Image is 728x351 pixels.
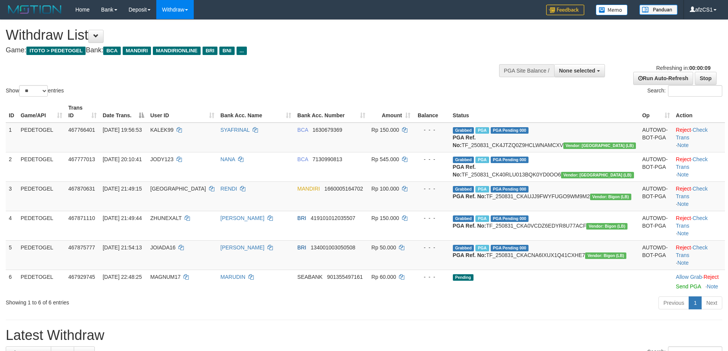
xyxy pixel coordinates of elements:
td: AUTOWD-BOT-PGA [639,152,673,181]
span: Vendor URL: https://dashboard.q2checkout.com/secure [585,252,626,259]
td: TF_250831_CKAUJJ9FWYFUGO9WM9M2 [450,181,639,211]
span: MAGNUM17 [150,274,180,280]
a: Reject [676,215,691,221]
th: Bank Acc. Name: activate to sort column ascending [217,101,294,123]
td: TF_250831_CK40RLU013BQK0YD0OO6 [450,152,639,181]
a: Stop [695,72,717,85]
td: 4 [6,211,18,240]
span: [DATE] 21:49:44 [103,215,142,221]
td: · · [673,123,725,152]
td: TF_250831_CKA0VCDZ6EDYR8U77ACF [450,211,639,240]
a: Note [677,260,689,266]
h1: Latest Withdraw [6,328,722,343]
span: KALEK99 [150,127,173,133]
td: AUTOWD-BOT-PGA [639,181,673,211]
span: Marked by afzCS1 [475,186,489,192]
span: 467870631 [68,186,95,192]
span: Rp 100.000 [371,186,399,192]
a: Allow Grab [676,274,702,280]
td: · · [673,240,725,270]
a: Reject [676,127,691,133]
a: Previous [658,296,689,309]
a: NANA [221,156,235,162]
h4: Game: Bank: [6,47,478,54]
a: Send PGA [676,283,701,290]
span: PGA Pending [491,186,529,192]
span: Copy 7130990813 to clipboard [313,156,342,162]
span: ITOTO > PEDETOGEL [26,47,86,55]
th: Date Trans.: activate to sort column descending [100,101,148,123]
b: PGA Ref. No: [453,134,476,148]
td: PEDETOGEL [18,152,65,181]
td: AUTOWD-BOT-PGA [639,240,673,270]
select: Showentries [19,85,48,97]
td: TF_250831_CKACNA6IXUX1Q41CXHE7 [450,240,639,270]
span: Grabbed [453,186,474,192]
span: [DATE] 21:54:13 [103,244,142,251]
span: [DATE] 19:56:53 [103,127,142,133]
td: 6 [6,270,18,293]
img: MOTION_logo.png [6,4,64,15]
span: Grabbed [453,157,474,163]
a: Check Trans [676,244,708,258]
th: Trans ID: activate to sort column ascending [65,101,100,123]
span: Pending [453,274,473,281]
span: JODY123 [150,156,173,162]
a: 1 [689,296,702,309]
a: Check Trans [676,215,708,229]
span: [DATE] 22:48:25 [103,274,142,280]
a: Reject [704,274,719,280]
td: AUTOWD-BOT-PGA [639,123,673,152]
span: [DATE] 20:10:41 [103,156,142,162]
th: Bank Acc. Number: activate to sort column ascending [294,101,368,123]
a: Check Trans [676,127,708,141]
td: PEDETOGEL [18,181,65,211]
th: Amount: activate to sort column ascending [368,101,413,123]
td: · · [673,211,725,240]
span: Grabbed [453,127,474,134]
th: ID [6,101,18,123]
td: · [673,270,725,293]
span: 467929745 [68,274,95,280]
span: Grabbed [453,215,474,222]
span: Vendor URL: https://dashboard.q2checkout.com/secure [590,194,631,200]
span: PGA Pending [491,157,529,163]
a: Run Auto-Refresh [633,72,693,85]
strong: 00:00:09 [689,65,710,71]
td: TF_250831_CK4JTZQ0Z9HCLWNAMCXV [450,123,639,152]
span: None selected [559,68,595,74]
span: Copy 1630679369 to clipboard [313,127,342,133]
b: PGA Ref. No: [453,193,486,199]
span: Rp 60.000 [371,274,396,280]
a: Check Trans [676,156,708,170]
span: BRI [297,215,306,221]
span: Vendor URL: https://dashboard.q2checkout.com/secure [586,223,627,230]
a: Reject [676,156,691,162]
span: [DATE] 21:49:15 [103,186,142,192]
span: Copy 134001003050508 to clipboard [311,244,355,251]
input: Search: [668,85,722,97]
h1: Withdraw List [6,27,478,43]
th: Status [450,101,639,123]
td: 5 [6,240,18,270]
span: Marked by afzCS1 [475,215,489,222]
span: 467871110 [68,215,95,221]
td: PEDETOGEL [18,270,65,293]
b: PGA Ref. No: [453,252,486,258]
span: [GEOGRAPHIC_DATA] [150,186,206,192]
span: BCA [297,127,308,133]
div: - - - [417,185,447,192]
a: [PERSON_NAME] [221,244,264,251]
span: 467766401 [68,127,95,133]
span: MANDIRIONLINE [153,47,201,55]
span: Vendor URL: https://dashboard.q2checkout.com/secure [561,172,634,178]
span: Rp 150.000 [371,215,399,221]
a: Note [707,283,718,290]
span: · [676,274,704,280]
div: Showing 1 to 6 of 6 entries [6,296,298,306]
span: JOIADA16 [150,244,175,251]
td: AUTOWD-BOT-PGA [639,211,673,240]
span: MANDIRI [123,47,151,55]
td: PEDETOGEL [18,240,65,270]
div: - - - [417,155,447,163]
